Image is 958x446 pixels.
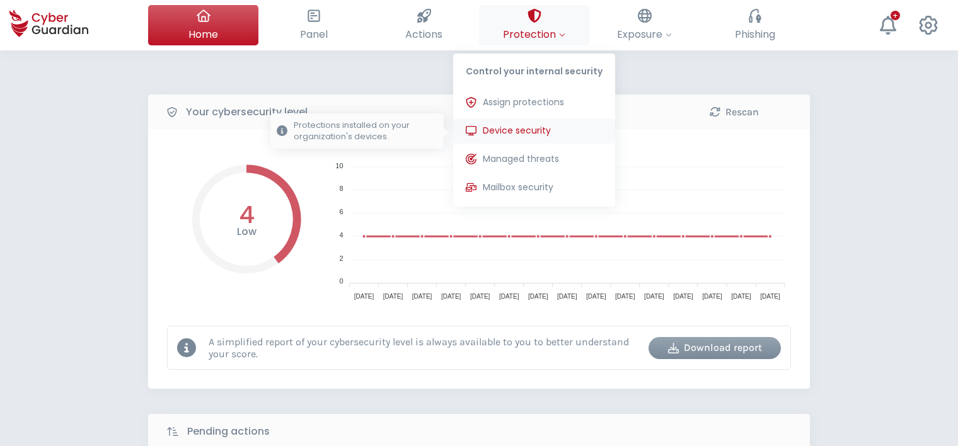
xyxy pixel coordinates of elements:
tspan: [DATE] [760,293,780,300]
tspan: [DATE] [702,293,722,300]
span: Phishing [735,26,775,42]
button: Download report [649,337,781,359]
span: Assign protections [483,96,564,109]
p: Protections installed on your organization's devices. [294,120,437,142]
button: Actions [369,5,479,45]
button: Mailbox security [453,175,615,200]
b: Pending actions [187,424,270,439]
button: Rescan [668,101,800,123]
tspan: [DATE] [499,293,519,300]
span: Exposure [617,26,672,42]
div: Download report [658,340,771,355]
tspan: 10 [335,162,343,169]
span: Managed threats [483,152,559,166]
p: Control your internal security [453,54,615,84]
span: Device security [483,124,551,137]
span: Protection [503,26,565,42]
button: Device securityProtections installed on your organization's devices. [453,118,615,144]
tspan: 6 [339,208,343,215]
div: Rescan [678,105,791,120]
button: Phishing [700,5,810,45]
button: Assign protections [453,90,615,115]
div: + [891,11,900,20]
tspan: [DATE] [528,293,548,300]
tspan: [DATE] [412,293,432,300]
tspan: [DATE] [586,293,606,300]
tspan: [DATE] [354,293,374,300]
tspan: [DATE] [441,293,461,300]
tspan: [DATE] [731,293,751,300]
span: Mailbox security [483,181,553,194]
span: Actions [405,26,442,42]
tspan: [DATE] [644,293,664,300]
tspan: 2 [339,254,343,262]
button: Panel [258,5,369,45]
tspan: 4 [339,231,343,239]
tspan: 0 [339,277,343,285]
span: Panel [300,26,328,42]
tspan: 8 [339,185,343,192]
button: Managed threats [453,147,615,172]
tspan: [DATE] [470,293,490,300]
tspan: [DATE] [673,293,693,300]
p: A simplified report of your cybersecurity level is always available to you to better understand y... [209,336,639,360]
tspan: [DATE] [615,293,635,300]
button: Home [148,5,258,45]
tspan: [DATE] [383,293,403,300]
b: Your cybersecurity level [186,105,308,120]
span: Home [188,26,218,42]
button: ProtectionControl your internal securityAssign protectionsDevice securityProtections installed on... [479,5,589,45]
button: Exposure [589,5,700,45]
tspan: [DATE] [557,293,577,300]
